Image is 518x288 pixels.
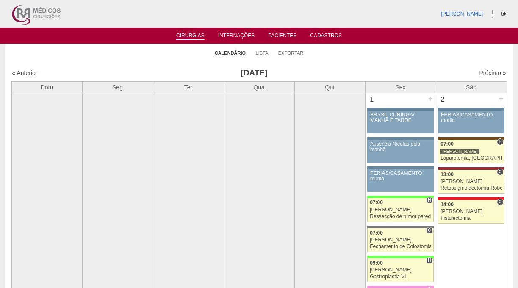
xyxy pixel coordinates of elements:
span: Hospital [426,197,432,204]
div: Laparotomia, [GEOGRAPHIC_DATA], Drenagem, Bridas [440,155,502,161]
div: Key: Santa Catarina [367,226,433,228]
span: Hospital [497,138,503,145]
a: Calendário [215,50,246,56]
div: [PERSON_NAME] [440,148,479,155]
div: Key: Aviso [438,108,504,111]
div: FÉRIAS/CASAMENTO murilo [370,171,431,182]
div: Key: Brasil [367,256,433,258]
a: Lista [256,50,269,56]
span: 09:00 [370,260,383,266]
h3: [DATE] [130,67,377,79]
div: Key: Santa Joana [438,137,504,140]
span: 07:00 [370,199,383,205]
a: C 14:00 [PERSON_NAME] Fistulectomia [438,200,504,224]
span: 14:00 [440,202,454,208]
a: Cadastros [310,33,342,41]
div: Ressecção de tumor parede abdominal pélvica [370,214,431,219]
div: + [498,93,505,104]
a: Exportar [278,50,304,56]
div: [PERSON_NAME] [370,267,431,273]
div: Key: Aviso [367,166,433,169]
th: Seg [82,81,153,93]
a: « Anterior [12,69,38,76]
th: Qua [224,81,294,93]
a: Pacientes [268,33,296,41]
a: FÉRIAS/CASAMENTO murilo [367,169,433,192]
div: Ausência Nicolas pela manhã [370,141,431,152]
span: Consultório [497,199,503,205]
th: Qui [294,81,365,93]
a: H 07:00 [PERSON_NAME] Ressecção de tumor parede abdominal pélvica [367,198,433,222]
div: Gastroplastia VL [370,274,431,280]
a: [PERSON_NAME] [441,11,483,17]
div: BRASIL CURINGA/ MANHÃ E TARDE [370,112,431,123]
div: Key: Sírio Libanês [438,167,504,170]
div: + [427,93,434,104]
div: 2 [436,93,449,106]
a: H 09:00 [PERSON_NAME] Gastroplastia VL [367,258,433,282]
span: 07:00 [440,141,454,147]
div: Key: Aviso [367,108,433,111]
div: 1 [366,93,379,106]
span: Consultório [497,169,503,175]
a: BRASIL CURINGA/ MANHÃ E TARDE [367,111,433,133]
th: Dom [11,81,82,93]
div: Key: Brasil [367,196,433,198]
span: 13:00 [440,172,454,177]
a: Próximo » [479,69,506,76]
div: Fistulectomia [440,216,502,221]
th: Sáb [436,81,507,93]
a: C 07:00 [PERSON_NAME] Fechamento de Colostomia ou Enterostomia [367,228,433,252]
div: [PERSON_NAME] [440,179,502,184]
th: Sex [365,81,436,93]
a: Internações [218,33,255,41]
a: C 13:00 [PERSON_NAME] Retossigmoidectomia Robótica [438,170,504,194]
div: Key: Aviso [367,137,433,140]
th: Ter [153,81,224,93]
span: Consultório [426,227,432,234]
span: Hospital [426,257,432,264]
div: Key: Assunção [438,197,504,200]
div: [PERSON_NAME] [440,209,502,214]
div: [PERSON_NAME] [370,207,431,213]
a: FÉRIAS/CASAMENTO murilo [438,111,504,133]
div: Retossigmoidectomia Robótica [440,186,502,191]
span: 07:00 [370,230,383,236]
div: Fechamento de Colostomia ou Enterostomia [370,244,431,249]
a: Ausência Nicolas pela manhã [367,140,433,163]
i: Sair [501,11,506,17]
a: Cirurgias [176,33,205,40]
a: H 07:00 [PERSON_NAME] Laparotomia, [GEOGRAPHIC_DATA], Drenagem, Bridas [438,140,504,163]
div: FÉRIAS/CASAMENTO murilo [441,112,501,123]
div: [PERSON_NAME] [370,237,431,243]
